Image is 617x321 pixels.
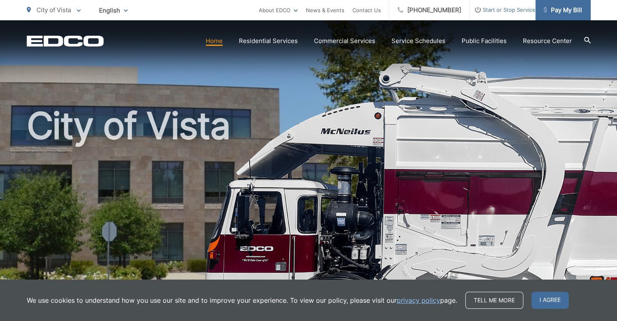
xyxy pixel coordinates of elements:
[391,36,445,46] a: Service Schedules
[306,5,344,15] a: News & Events
[531,292,569,309] span: I agree
[27,295,457,305] p: We use cookies to understand how you use our site and to improve your experience. To view our pol...
[465,292,523,309] a: Tell me more
[314,36,375,46] a: Commercial Services
[27,35,104,47] a: EDCD logo. Return to the homepage.
[397,295,440,305] a: privacy policy
[462,36,507,46] a: Public Facilities
[523,36,572,46] a: Resource Center
[259,5,298,15] a: About EDCO
[93,3,134,17] span: English
[239,36,298,46] a: Residential Services
[206,36,223,46] a: Home
[353,5,381,15] a: Contact Us
[37,6,71,14] span: City of Vista
[544,5,582,15] span: Pay My Bill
